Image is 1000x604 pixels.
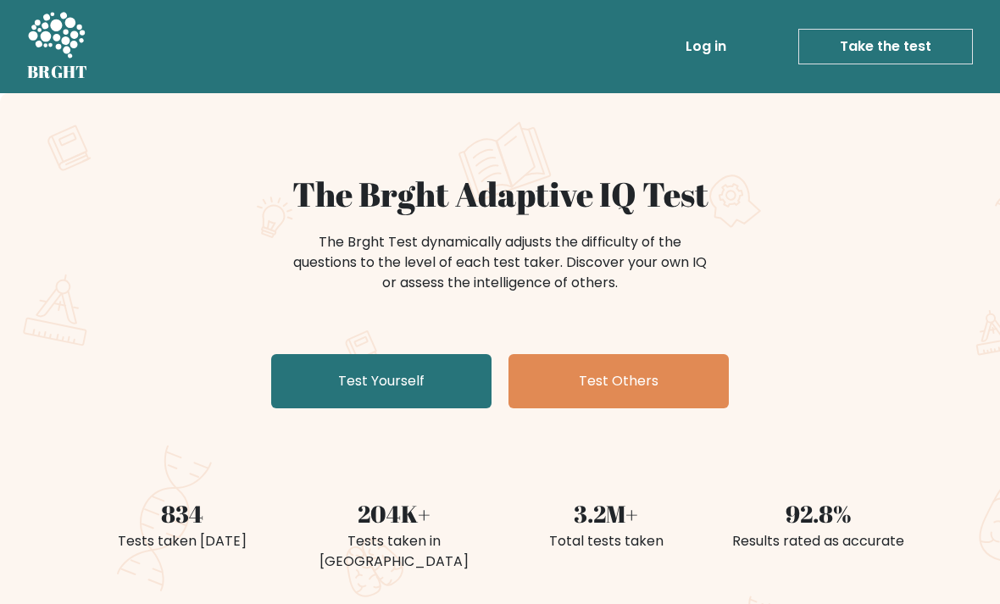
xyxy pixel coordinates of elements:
a: Log in [679,30,733,64]
a: Test Yourself [271,354,492,408]
div: Tests taken [DATE] [86,531,278,551]
div: 3.2M+ [510,496,702,532]
div: 834 [86,496,278,532]
div: Results rated as accurate [722,531,914,551]
div: The Brght Test dynamically adjusts the difficulty of the questions to the level of each test take... [288,232,712,293]
div: Tests taken in [GEOGRAPHIC_DATA] [298,531,490,572]
a: Take the test [798,29,973,64]
a: Test Others [508,354,729,408]
a: BRGHT [27,7,88,86]
h1: The Brght Adaptive IQ Test [86,175,914,215]
div: Total tests taken [510,531,702,551]
div: 204K+ [298,496,490,532]
div: 92.8% [722,496,914,532]
h5: BRGHT [27,62,88,82]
